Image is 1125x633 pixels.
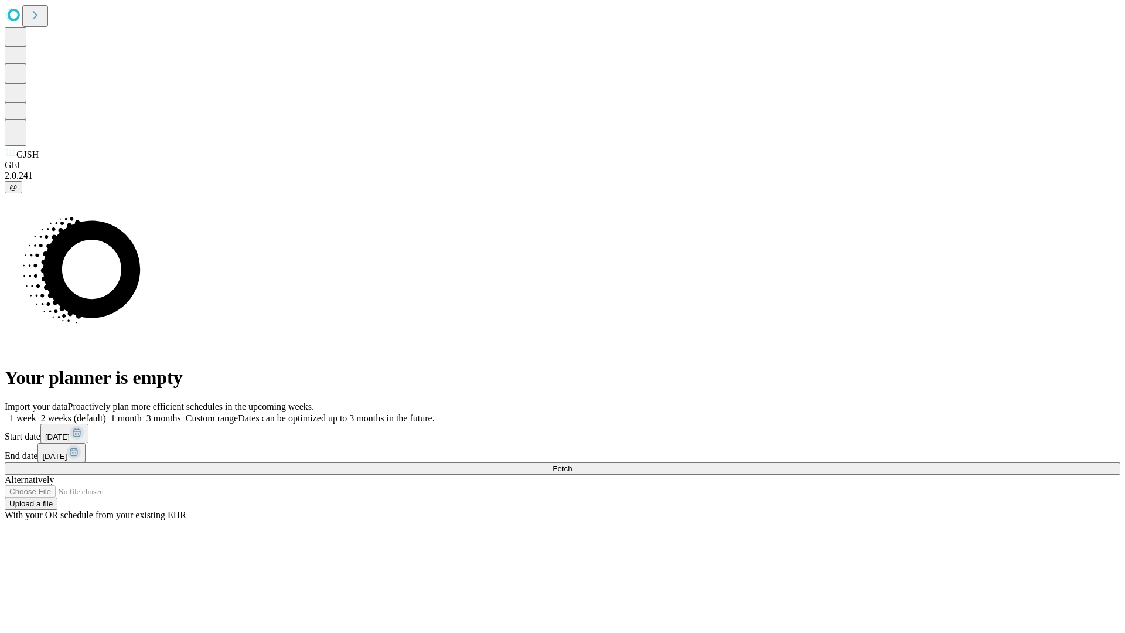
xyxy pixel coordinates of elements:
span: Proactively plan more efficient schedules in the upcoming weeks. [68,401,314,411]
div: GEI [5,160,1120,171]
span: [DATE] [45,433,70,441]
button: [DATE] [37,443,86,462]
span: Alternatively [5,475,54,485]
button: [DATE] [40,424,88,443]
button: Upload a file [5,498,57,510]
span: @ [9,183,18,192]
div: Start date [5,424,1120,443]
span: Import your data [5,401,68,411]
button: Fetch [5,462,1120,475]
h1: Your planner is empty [5,367,1120,389]
span: [DATE] [42,452,67,461]
span: Custom range [186,413,238,423]
div: 2.0.241 [5,171,1120,181]
span: 3 months [146,413,181,423]
button: @ [5,181,22,193]
div: End date [5,443,1120,462]
span: 1 month [111,413,142,423]
span: Dates can be optimized up to 3 months in the future. [238,413,434,423]
span: 2 weeks (default) [41,413,106,423]
span: GJSH [16,149,39,159]
span: With your OR schedule from your existing EHR [5,510,186,520]
span: 1 week [9,413,36,423]
span: Fetch [553,464,572,473]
